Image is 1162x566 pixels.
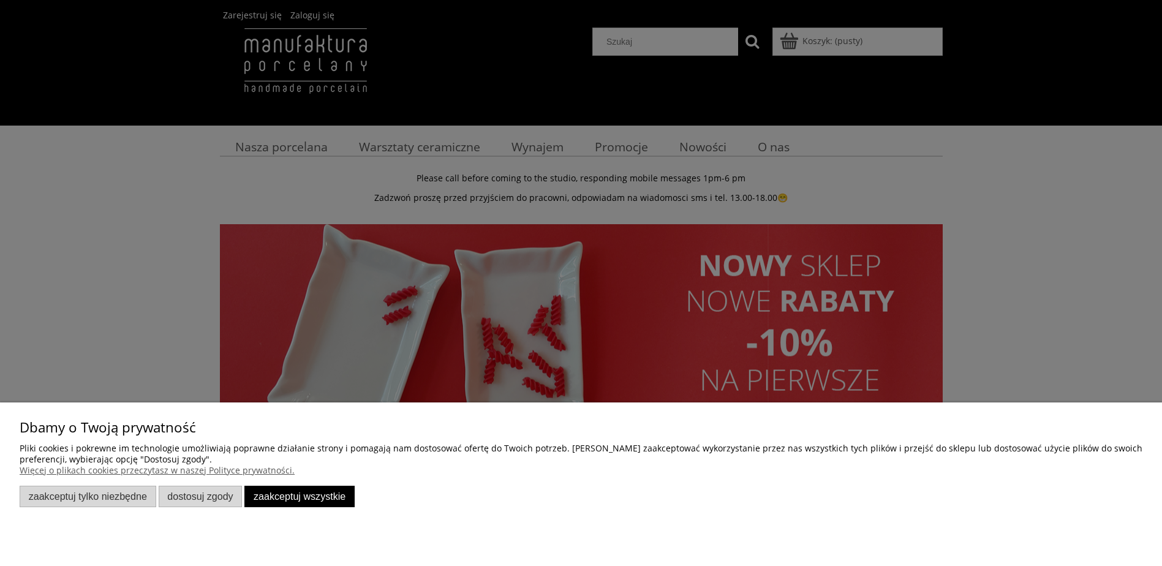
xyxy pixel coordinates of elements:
a: Więcej o plikach cookies przeczytasz w naszej Polityce prywatności. [20,464,295,476]
button: Zaakceptuj tylko niezbędne [20,486,156,507]
button: Zaakceptuj wszystkie [244,486,355,507]
p: Pliki cookies i pokrewne im technologie umożliwiają poprawne działanie strony i pomagają nam dost... [20,443,1142,465]
button: Dostosuj zgody [159,486,243,507]
p: Dbamy o Twoją prywatność [20,422,1142,433]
